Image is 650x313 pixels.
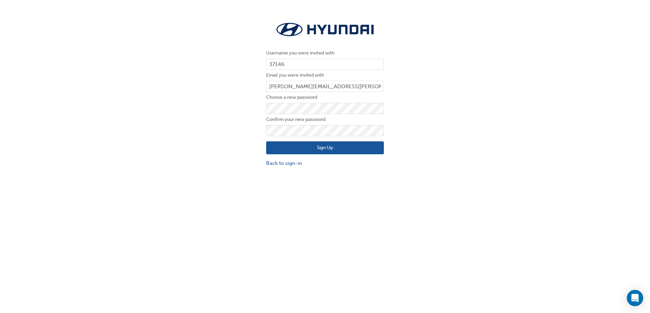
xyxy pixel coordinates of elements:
button: Sign Up [266,141,384,154]
input: Username [266,59,384,70]
img: Trak [266,20,384,39]
div: Open Intercom Messenger [627,290,643,306]
label: Confirm your new password [266,115,384,124]
label: Choose a new password [266,93,384,101]
a: Back to sign-in [266,159,384,167]
label: Username you were invited with [266,49,384,57]
label: Email you were invited with [266,71,384,79]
